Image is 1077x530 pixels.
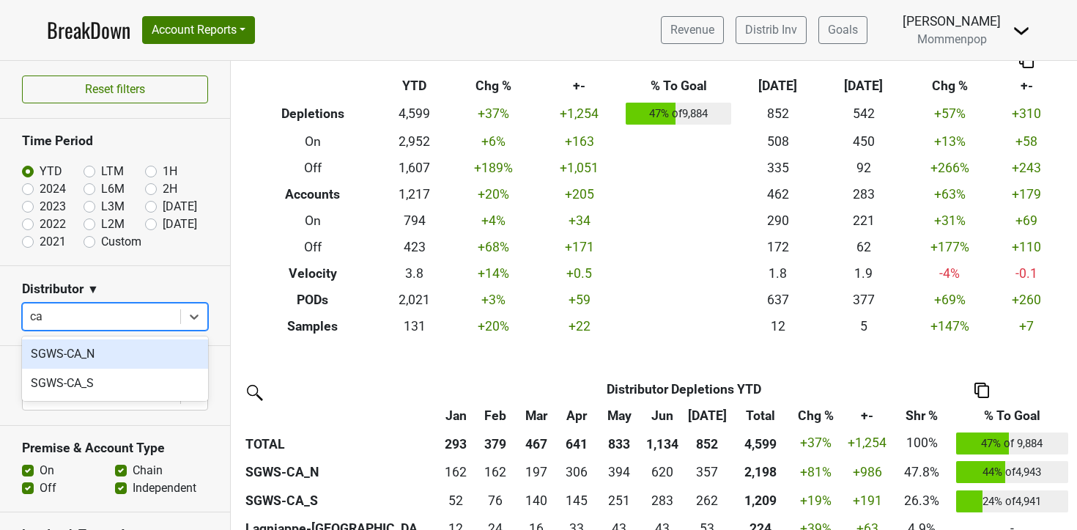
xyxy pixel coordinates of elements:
[732,402,790,429] th: Total: activate to sort column ascending
[519,491,554,510] div: 140
[133,462,163,479] label: Chain
[789,402,843,429] th: Chg %: activate to sort column ascending
[735,181,821,207] td: 462
[242,429,436,458] th: TOTAL
[40,216,66,233] label: 2022
[101,216,125,233] label: L2M
[248,128,379,155] th: On
[378,287,450,313] td: 2,021
[906,155,992,181] td: +266 %
[843,402,891,429] th: +-: activate to sort column ascending
[557,402,596,429] th: Apr: activate to sort column ascending
[436,402,475,429] th: Jan: activate to sort column ascending
[641,487,683,516] td: 282.533
[821,287,906,313] td: 377
[101,163,124,180] label: LTM
[821,73,906,100] th: [DATE]
[40,233,66,251] label: 2021
[516,429,558,458] th: 467
[248,313,379,339] th: Samples
[821,207,906,234] td: 221
[789,487,843,516] td: +19 %
[378,155,450,181] td: 1,607
[993,207,1061,234] td: +69
[378,234,450,260] td: 423
[683,457,731,487] td: 357.376
[378,128,450,155] td: 2,952
[735,207,821,234] td: 290
[451,155,536,181] td: +189 %
[732,487,790,516] th: 1209.332
[47,15,130,45] a: BreakDown
[22,339,208,369] div: SGWS-CA_N
[87,281,99,298] span: ▼
[516,402,558,429] th: Mar: activate to sort column ascending
[40,479,56,497] label: Off
[735,491,785,510] div: 1,209
[40,180,66,198] label: 2024
[557,457,596,487] td: 305.584
[242,380,265,403] img: filter
[378,313,450,339] td: 131
[906,73,992,100] th: Chg %
[735,73,821,100] th: [DATE]
[519,463,554,482] div: 197
[101,233,141,251] label: Custom
[735,234,821,260] td: 172
[22,281,84,297] h3: Distributor
[248,207,379,234] th: On
[600,491,637,510] div: 251
[133,479,196,497] label: Independent
[993,260,1061,287] td: -0.1
[378,73,450,100] th: YTD
[248,100,379,129] th: Depletions
[597,457,642,487] td: 393.607
[641,429,683,458] th: 1,134
[536,287,622,313] td: +59
[436,487,475,516] td: 52.29
[906,181,992,207] td: +63 %
[736,16,807,44] a: Distrib Inv
[906,207,992,234] td: +31 %
[892,487,952,516] td: 26.3%
[917,32,987,46] span: Mommenpop
[163,180,177,198] label: 2H
[479,463,512,482] div: 162
[906,234,992,260] td: +177 %
[906,128,992,155] td: +13 %
[451,128,536,155] td: +6 %
[451,260,536,287] td: +14 %
[248,287,379,313] th: PODs
[821,155,906,181] td: 92
[101,180,125,198] label: L6M
[451,181,536,207] td: +20 %
[821,313,906,339] td: 5
[40,462,54,479] label: On
[451,100,536,129] td: +37 %
[451,207,536,234] td: +4 %
[557,487,596,516] td: 145.241
[735,260,821,287] td: 1.8
[163,198,197,216] label: [DATE]
[821,181,906,207] td: 283
[378,100,450,129] td: 4,599
[378,260,450,287] td: 3.8
[732,457,790,487] th: 2198.173
[536,207,622,234] td: +34
[993,73,1061,100] th: +-
[248,155,379,181] th: Off
[536,234,622,260] td: +171
[821,128,906,155] td: 450
[248,260,379,287] th: Velocity
[248,181,379,207] th: Accounts
[475,376,891,402] th: Distributor Depletions YTD
[821,100,906,129] td: 542
[163,163,177,180] label: 1H
[516,487,558,516] td: 140.239
[903,12,1001,31] div: [PERSON_NAME]
[560,463,593,482] div: 306
[661,16,724,44] a: Revenue
[40,198,66,216] label: 2023
[818,16,867,44] a: Goals
[378,181,450,207] td: 1,217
